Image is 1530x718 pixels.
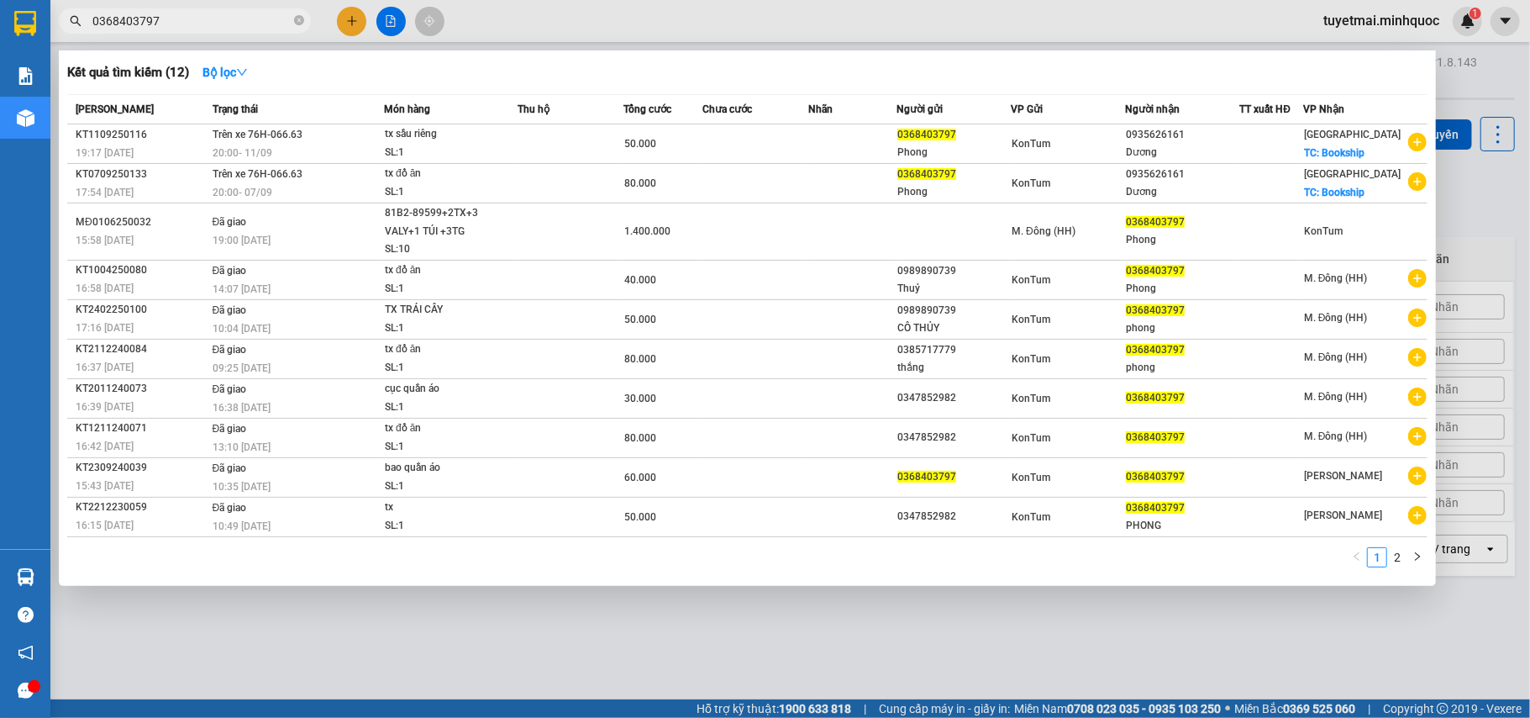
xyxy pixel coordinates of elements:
[1126,231,1238,249] div: Phong
[385,459,511,478] div: bao quần áo
[213,362,271,374] span: 09:25 [DATE]
[76,103,154,115] span: [PERSON_NAME]
[897,144,1010,161] div: Phong
[76,187,134,198] span: 17:54 [DATE]
[76,362,134,373] span: 16:37 [DATE]
[1347,547,1367,568] li: Previous Page
[17,67,34,85] img: solution-icon
[1387,547,1407,568] li: 2
[897,168,956,180] span: 0368403797
[624,511,656,523] span: 50.000
[624,274,656,286] span: 40.000
[76,499,208,516] div: KT2212230059
[1304,509,1382,521] span: [PERSON_NAME]
[1126,471,1185,483] span: 0368403797
[189,59,261,86] button: Bộ lọcdown
[1352,552,1362,562] span: left
[1412,552,1422,562] span: right
[1126,126,1238,144] div: 0935626161
[897,129,956,140] span: 0368403797
[385,280,511,298] div: SL: 1
[1126,502,1185,514] span: 0368403797
[385,204,511,240] div: 81B2-89599+2TX+3 VALY+1 TÚI +3TG
[623,103,671,115] span: Tổng cước
[385,499,511,517] div: tx
[213,304,247,316] span: Đã giao
[14,11,36,36] img: logo-vxr
[1304,430,1368,442] span: M. Đông (HH)
[1012,432,1050,444] span: KonTum
[897,183,1010,201] div: Phong
[897,359,1010,377] div: thắng
[213,441,271,453] span: 13:10 [DATE]
[17,109,34,127] img: warehouse-icon
[1126,319,1238,337] div: phong
[213,423,247,435] span: Đã giao
[385,438,511,457] div: SL: 1
[624,472,656,483] span: 60.000
[76,214,208,231] div: MĐ0106250032
[76,480,134,492] span: 15:43 [DATE]
[897,302,1010,319] div: 0989890739
[70,15,81,27] span: search
[1126,304,1185,316] span: 0368403797
[76,322,134,334] span: 17:16 [DATE]
[76,401,134,413] span: 16:39 [DATE]
[808,103,833,115] span: Nhãn
[897,319,1010,337] div: CÔ THỦY
[1304,470,1382,482] span: [PERSON_NAME]
[17,568,34,586] img: warehouse-icon
[1408,133,1427,151] span: plus-circle
[1126,265,1185,277] span: 0368403797
[1388,548,1406,567] a: 2
[236,66,248,78] span: down
[1126,392,1185,404] span: 0368403797
[1012,225,1075,237] span: M. Đông (HH)
[1407,547,1427,568] button: right
[1011,103,1043,115] span: VP Gửi
[385,144,511,162] div: SL: 1
[624,225,670,237] span: 1.400.000
[385,517,511,536] div: SL: 1
[1126,280,1238,298] div: Phong
[1304,129,1401,140] span: [GEOGRAPHIC_DATA]
[1012,472,1050,483] span: KonTum
[385,380,511,399] div: cục quần áo
[897,280,1010,298] div: Thuỷ
[213,147,272,159] span: 20:00 - 11/09
[76,261,208,279] div: KT1004250080
[385,359,511,377] div: SL: 1
[76,520,134,531] span: 16:15 [DATE]
[1304,225,1343,237] span: KonTum
[385,165,511,183] div: tx đồ ăn
[213,402,271,414] span: 16:38 [DATE]
[897,262,1010,280] div: 0989890739
[1126,216,1185,228] span: 0368403797
[385,261,511,280] div: tx đồ ăn
[385,399,511,417] div: SL: 1
[897,341,1010,359] div: 0385717779
[1126,359,1238,377] div: phong
[897,508,1010,525] div: 0347852982
[213,502,247,514] span: Đã giao
[385,341,511,359] div: tx đồ ăn
[1407,547,1427,568] li: Next Page
[76,459,208,477] div: KT2309240039
[18,645,34,661] span: notification
[1240,103,1291,115] span: TT xuất HĐ
[1408,172,1427,191] span: plus-circle
[67,64,189,82] h3: Kết quả tìm kiếm ( 12 )
[213,283,271,295] span: 14:07 [DATE]
[76,126,208,144] div: KT1109250116
[76,166,208,183] div: KT0709250133
[385,240,511,259] div: SL: 10
[76,420,208,437] div: KT1211240071
[897,389,1010,407] div: 0347852982
[1408,467,1427,485] span: plus-circle
[624,177,656,189] span: 80.000
[624,138,656,150] span: 50.000
[1367,547,1387,568] li: 1
[213,344,247,356] span: Đã giao
[213,383,247,395] span: Đã giao
[1347,547,1367,568] button: left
